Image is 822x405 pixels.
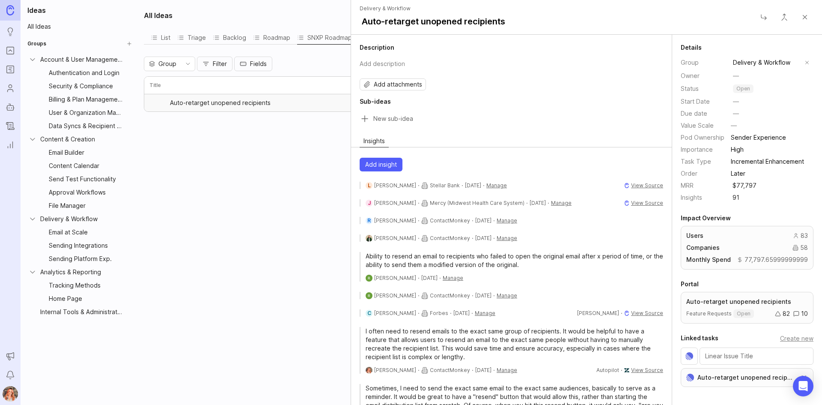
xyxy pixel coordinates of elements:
[33,226,135,239] div: Email at ScaleGroup settings
[367,217,371,224] span: R
[33,252,135,265] div: Sending Platform Exp.Group settings
[631,367,663,374] a: View Source
[728,144,747,155] button: High
[421,275,438,281] time: [DATE]
[24,106,135,119] a: User & Organization ManagementGroup settings
[418,275,420,281] div: ·
[24,53,135,66] div: Collapse Account & User ManagementAccount & User ManagementGroup settings
[213,31,246,44] div: Backlog
[24,93,135,105] a: Billing & Plan ManagementGroup settings
[3,118,18,134] a: Changelog
[793,311,808,317] div: 10
[213,60,227,68] span: Filter
[728,96,744,108] button: Start Date
[493,218,495,224] div: ·
[418,367,420,373] div: ·
[681,72,700,79] span: Owner
[49,81,123,91] div: Security & Compliance
[40,135,123,144] div: Content & Creation
[170,94,353,111] a: Auto-retarget unopened recipients
[33,120,135,132] div: Data Syncs & Recipient ManagementGroup settings
[430,182,460,189] span: Stellar Bank
[33,292,135,305] div: Home PageGroup settings
[497,292,517,299] button: Manage
[360,97,663,106] h2: Sub-ideas
[631,310,663,317] a: View Source
[728,132,789,143] button: Sender Experience
[24,252,135,265] a: Sending Platform Exp.Group settings
[374,292,416,299] a: [PERSON_NAME]
[681,85,699,92] span: Status
[151,31,170,44] div: List
[40,267,123,277] div: Analytics & Reporting
[197,57,232,71] button: Filter
[551,199,572,207] button: Manage
[33,279,135,292] div: Tracking MethodsGroup settings
[33,173,135,186] div: Send Test FunctionalityGroup settings
[733,58,800,67] input: Delivery & Workflow
[418,293,420,299] div: ·
[24,292,135,305] a: Home PageGroup settings
[24,146,135,159] a: Email BuilderGroup settings
[49,188,123,197] div: Approval Workflows
[177,32,206,44] div: Triage
[24,199,135,212] a: File ManagerGroup settings
[453,310,470,316] time: [DATE]
[728,108,744,120] button: Due date
[631,200,663,207] a: View Source
[297,31,352,44] button: SNXP Roadmap
[430,200,524,207] a: Mercy (Midwest Health Care System)
[681,146,713,153] span: Importance
[24,133,135,146] div: Collapse Content & CreationContent & CreationGroup settings
[33,146,135,159] div: Email BuilderGroup settings
[530,200,546,206] time: [DATE]
[439,275,441,281] div: ·
[681,334,718,342] h2: Linked tasks
[775,311,790,317] div: 82
[28,55,37,64] button: Collapse Account & User Management
[686,297,808,306] p: Auto-retarget unopened recipients
[24,120,135,132] a: Data Syncs & Recipient ManagementGroup settings
[24,186,135,198] a: Approval WorkflowsGroup settings
[49,241,123,250] div: Sending Integrations
[686,231,703,240] span: Users
[250,60,267,68] span: Fields
[27,39,46,48] h2: Groups
[366,367,372,374] img: Bronwen W
[366,235,372,242] img: Dave Purcell
[548,200,549,206] div: ·
[49,95,123,104] div: Billing & Plan Management
[49,281,123,290] div: Tracking Methods
[475,309,495,317] button: Manage
[144,10,173,21] h2: All Ideas
[686,255,731,264] span: Monthly Spend
[681,170,697,177] span: Order
[49,161,123,171] div: Content Calendar
[728,156,807,167] button: Incremental Enhancement
[472,367,474,373] div: ·
[596,367,619,374] span: Autopilot
[3,43,18,58] a: Portal
[367,310,371,317] span: C
[745,255,808,264] span: 77,797.65999999999
[621,367,622,373] div: ·
[24,66,135,79] a: Authentication and LoginGroup settings
[360,135,388,146] span: Insights
[40,214,123,224] div: Delivery & Workflow
[755,9,772,26] button: Close button
[24,239,135,252] a: Sending IntegrationsGroup settings
[3,367,18,383] button: Notifications
[49,228,123,237] div: Email at Scale
[360,5,755,12] span: Delivery & Workflow
[3,24,18,39] a: Ideas
[49,108,123,117] div: User & Organization Management
[360,78,426,90] button: Add attachments
[374,80,422,89] span: Add attachments
[373,113,663,125] input: Sub-idea title
[801,57,813,69] button: remove selection
[631,182,663,189] a: View Source
[366,252,663,269] p: Ability to resend an email to recipients who failed to open the original email after x period of ...
[705,351,808,361] input: Linear Issue Title
[475,292,491,299] time: [DATE]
